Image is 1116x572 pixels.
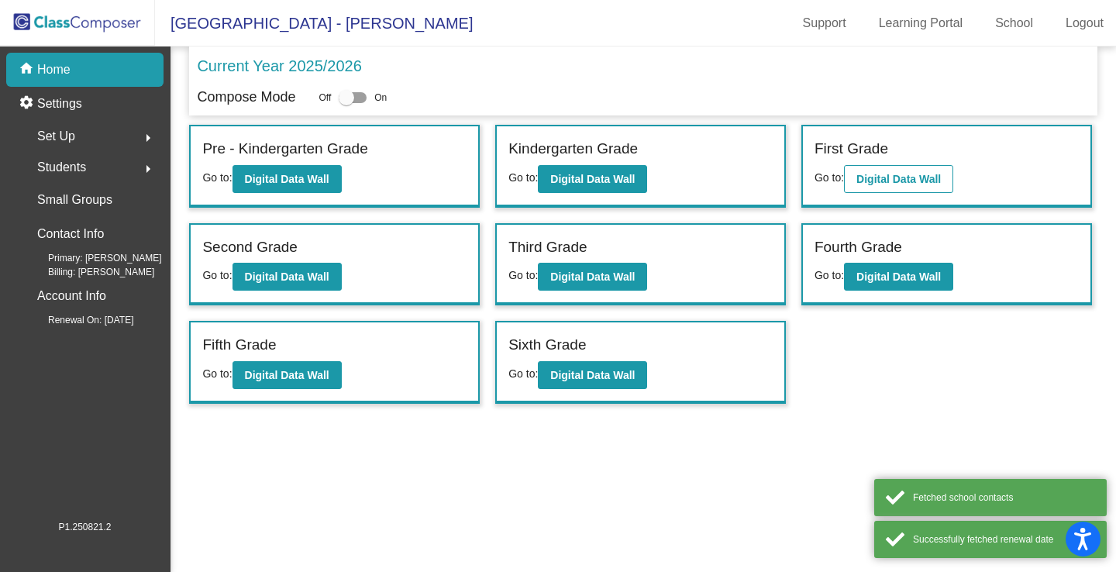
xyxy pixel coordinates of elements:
[197,54,361,78] p: Current Year 2025/2026
[19,95,37,113] mat-icon: settings
[550,369,635,381] b: Digital Data Wall
[245,369,329,381] b: Digital Data Wall
[538,361,647,389] button: Digital Data Wall
[23,265,154,279] span: Billing: [PERSON_NAME]
[508,269,538,281] span: Go to:
[538,165,647,193] button: Digital Data Wall
[538,263,647,291] button: Digital Data Wall
[197,87,295,108] p: Compose Mode
[815,171,844,184] span: Go to:
[319,91,331,105] span: Off
[508,236,587,259] label: Third Grade
[202,367,232,380] span: Go to:
[37,223,104,245] p: Contact Info
[245,270,329,283] b: Digital Data Wall
[202,269,232,281] span: Go to:
[37,95,82,113] p: Settings
[37,285,106,307] p: Account Info
[815,138,888,160] label: First Grade
[37,126,75,147] span: Set Up
[37,60,71,79] p: Home
[202,236,298,259] label: Second Grade
[19,60,37,79] mat-icon: home
[232,361,342,389] button: Digital Data Wall
[232,165,342,193] button: Digital Data Wall
[232,263,342,291] button: Digital Data Wall
[23,313,133,327] span: Renewal On: [DATE]
[508,138,638,160] label: Kindergarten Grade
[1053,11,1116,36] a: Logout
[202,138,367,160] label: Pre - Kindergarten Grade
[508,367,538,380] span: Go to:
[374,91,387,105] span: On
[245,173,329,185] b: Digital Data Wall
[866,11,976,36] a: Learning Portal
[139,160,157,178] mat-icon: arrow_right
[508,171,538,184] span: Go to:
[202,334,276,357] label: Fifth Grade
[139,129,157,147] mat-icon: arrow_right
[155,11,473,36] span: [GEOGRAPHIC_DATA] - [PERSON_NAME]
[37,189,112,211] p: Small Groups
[815,269,844,281] span: Go to:
[790,11,859,36] a: Support
[815,236,902,259] label: Fourth Grade
[550,173,635,185] b: Digital Data Wall
[550,270,635,283] b: Digital Data Wall
[23,251,162,265] span: Primary: [PERSON_NAME]
[508,334,586,357] label: Sixth Grade
[202,171,232,184] span: Go to:
[856,173,941,185] b: Digital Data Wall
[844,263,953,291] button: Digital Data Wall
[37,157,86,178] span: Students
[983,11,1045,36] a: School
[844,165,953,193] button: Digital Data Wall
[856,270,941,283] b: Digital Data Wall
